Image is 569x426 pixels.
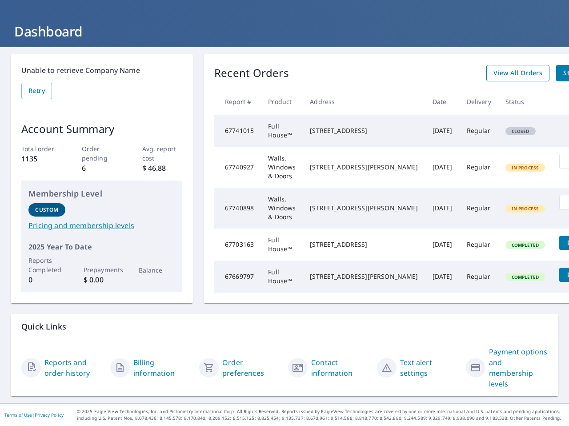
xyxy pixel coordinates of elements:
[4,412,32,418] a: Terms of Use
[214,188,261,229] td: 67740898
[28,274,65,285] p: 0
[28,85,45,96] span: Retry
[425,188,460,229] td: [DATE]
[310,240,418,249] div: [STREET_ADDRESS]
[460,229,498,261] td: Regular
[261,115,303,147] td: Full House™
[425,115,460,147] td: [DATE]
[21,321,548,332] p: Quick Links
[84,274,120,285] p: $ 0.00
[28,220,175,231] a: Pricing and membership levels
[425,261,460,293] td: [DATE]
[214,261,261,293] td: 67669797
[506,128,535,134] span: Closed
[303,88,425,115] th: Address
[310,272,418,281] div: [STREET_ADDRESS][PERSON_NAME]
[82,144,122,163] p: Order pending
[35,412,64,418] a: Privacy Policy
[214,147,261,188] td: 67740927
[21,83,52,99] button: Retry
[82,163,122,173] p: 6
[77,408,565,422] p: © 2025 Eagle View Technologies, Inc. and Pictometry International Corp. All Rights Reserved. Repo...
[310,163,418,172] div: [STREET_ADDRESS][PERSON_NAME]
[486,65,549,81] a: View All Orders
[214,115,261,147] td: 67741015
[11,22,558,40] h1: Dashboard
[214,229,261,261] td: 67703163
[506,165,545,171] span: In Process
[28,188,175,200] p: Membership Level
[460,147,498,188] td: Regular
[261,229,303,261] td: Full House™
[261,261,303,293] td: Full House™
[84,265,120,274] p: Prepayments
[506,205,545,212] span: In Process
[498,88,553,115] th: Status
[142,163,183,173] p: $ 46.88
[142,144,183,163] p: Avg. report cost
[425,88,460,115] th: Date
[214,65,289,81] p: Recent Orders
[44,357,103,378] a: Reports and order history
[21,65,182,76] p: Unable to retrieve Company Name
[506,242,544,248] span: Completed
[460,88,498,115] th: Delivery
[4,412,64,418] p: |
[28,241,175,252] p: 2025 Year To Date
[425,229,460,261] td: [DATE]
[311,357,370,378] a: Contact information
[21,121,182,137] p: Account Summary
[460,261,498,293] td: Regular
[21,153,62,164] p: 1135
[310,204,418,213] div: [STREET_ADDRESS][PERSON_NAME]
[310,126,418,135] div: [STREET_ADDRESS]
[35,206,58,214] p: Custom
[425,147,460,188] td: [DATE]
[139,265,176,275] p: Balance
[400,357,459,378] a: Text alert settings
[21,144,62,153] p: Total order
[214,88,261,115] th: Report #
[493,68,542,79] span: View All Orders
[133,357,192,378] a: Billing information
[222,357,281,378] a: Order preferences
[460,188,498,229] td: Regular
[28,256,65,274] p: Reports Completed
[261,147,303,188] td: Walls, Windows & Doors
[261,188,303,229] td: Walls, Windows & Doors
[460,115,498,147] td: Regular
[261,88,303,115] th: Product
[489,346,548,389] a: Payment options and membership levels
[506,274,544,280] span: Completed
